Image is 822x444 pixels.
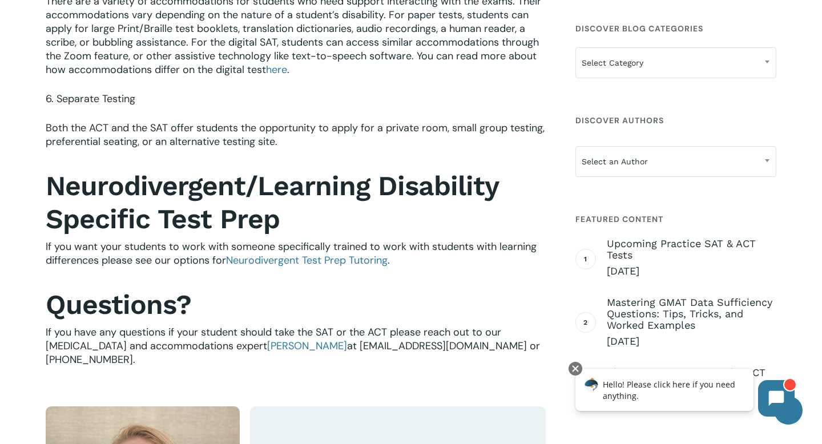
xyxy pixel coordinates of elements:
span: . [287,63,289,76]
a: [PERSON_NAME] [267,339,347,353]
span: If you have any questions if your student should take the SAT or the ACT please reach out to our ... [46,325,540,366]
a: here [266,63,287,76]
span: Select an Author [576,150,776,173]
b: Neurodivergent/Learning Disability Specific Test Prep [46,169,498,235]
span: If you want your students to work with someone specifically trained to work with students with le... [46,240,537,267]
span: Select an Author [575,146,776,177]
h4: Discover Authors [575,110,776,131]
span: [DATE] [607,334,776,348]
span: Mastering GMAT Data Sufficiency Questions: Tips, Tricks, and Worked Examples [607,297,776,331]
a: Mastering GMAT Data Sufficiency Questions: Tips, Tricks, and Worked Examples [DATE] [607,297,776,348]
span: Select Category [576,51,776,75]
a: Upcoming Practice SAT & ACT Tests [DATE] [607,238,776,278]
iframe: Chatbot [563,360,806,428]
h4: Featured Content [575,209,776,229]
span: 6. Separate Testing [46,92,135,106]
b: Questions? [46,288,191,321]
h4: Discover Blog Categories [575,18,776,39]
span: Both the ACT and the SAT offer students the opportunity to apply for a private room, small group ... [46,121,545,148]
span: [DATE] [607,264,776,278]
span: Upcoming Practice SAT & ACT Tests [607,238,776,261]
span: Select Category [575,47,776,78]
span: . [388,253,390,267]
a: Neurodivergent Test Prep Tutoring [226,253,388,267]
